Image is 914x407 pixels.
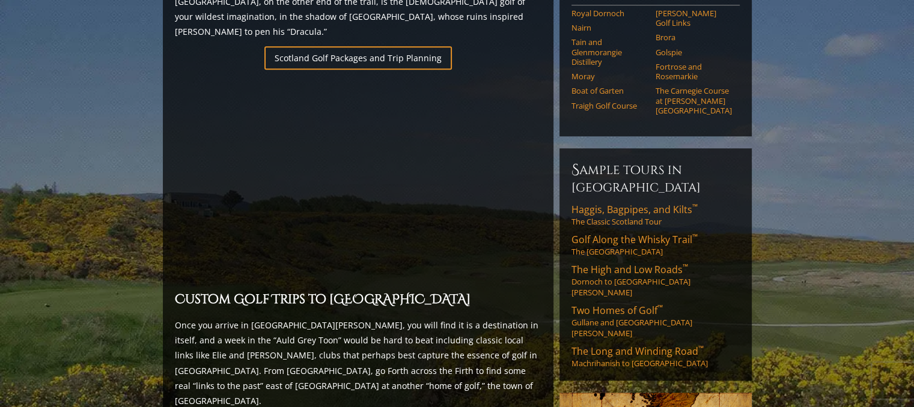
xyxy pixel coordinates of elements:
[571,23,648,32] a: Nairn
[657,303,663,313] sup: ™
[656,86,732,115] a: The Carnegie Course at [PERSON_NAME][GEOGRAPHIC_DATA]
[571,37,648,67] a: Tain and Glenmorangie Distillery
[264,46,452,70] a: Scotland Golf Packages and Trip Planning
[571,304,740,339] a: Two Homes of Golf™Gullane and [GEOGRAPHIC_DATA][PERSON_NAME]
[571,263,740,298] a: The High and Low Roads™Dornoch to [GEOGRAPHIC_DATA][PERSON_NAME]
[692,232,698,242] sup: ™
[571,345,740,369] a: The Long and Winding Road™Machrihanish to [GEOGRAPHIC_DATA]
[175,290,541,310] h2: Custom Golf Trips to [GEOGRAPHIC_DATA]
[571,263,688,276] span: The High and Low Roads
[571,86,648,95] a: Boat of Garten
[571,304,663,317] span: Two Homes of Golf
[692,202,698,212] sup: ™
[571,233,740,257] a: Golf Along the Whisky Trail™The [GEOGRAPHIC_DATA]
[571,160,740,196] h6: Sample Tours in [GEOGRAPHIC_DATA]
[683,262,688,272] sup: ™
[656,32,732,42] a: Brora
[698,343,704,354] sup: ™
[656,62,732,82] a: Fortrose and Rosemarkie
[571,71,648,81] a: Moray
[571,203,740,227] a: Haggis, Bagpipes, and Kilts™The Classic Scotland Tour
[571,233,698,246] span: Golf Along the Whisky Trail
[656,8,732,28] a: [PERSON_NAME] Golf Links
[571,203,698,216] span: Haggis, Bagpipes, and Kilts
[656,47,732,57] a: Golspie
[571,101,648,110] a: Traigh Golf Course
[175,77,541,283] iframe: Sir-Nick-favorite-Open-Rota-Venues
[571,345,704,358] span: The Long and Winding Road
[571,8,648,18] a: Royal Dornoch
